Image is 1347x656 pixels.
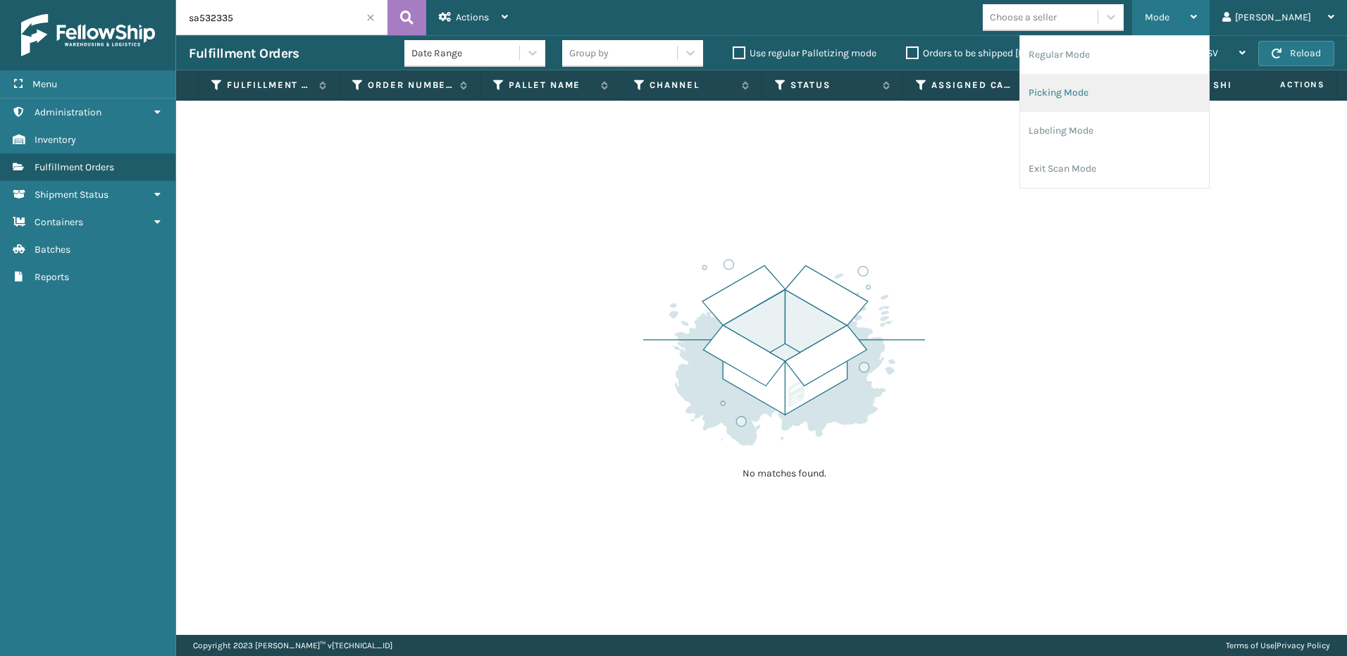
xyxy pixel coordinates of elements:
[411,46,521,61] div: Date Range
[35,244,70,256] span: Batches
[227,79,312,92] label: Fulfillment Order Id
[35,216,83,228] span: Containers
[1213,79,1298,92] label: Ship By Date
[1020,112,1209,150] li: Labeling Mode
[990,10,1057,25] div: Choose a seller
[1226,635,1330,656] div: |
[35,271,69,283] span: Reports
[193,635,392,656] p: Copyright 2023 [PERSON_NAME]™ v [TECHNICAL_ID]
[35,161,114,173] span: Fulfillment Orders
[1020,74,1209,112] li: Picking Mode
[35,134,76,146] span: Inventory
[931,79,1017,92] label: Assigned Carrier Service
[189,45,299,62] h3: Fulfillment Orders
[456,11,489,23] span: Actions
[733,47,876,59] label: Use regular Palletizing mode
[650,79,735,92] label: Channel
[35,106,101,118] span: Administration
[1258,41,1334,66] button: Reload
[1236,73,1334,96] span: Actions
[32,78,57,90] span: Menu
[1277,641,1330,650] a: Privacy Policy
[906,47,1043,59] label: Orders to be shipped [DATE]
[368,79,453,92] label: Order Number
[509,79,594,92] label: Pallet Name
[1020,150,1209,188] li: Exit Scan Mode
[1020,36,1209,74] li: Regular Mode
[35,189,108,201] span: Shipment Status
[1226,641,1274,650] a: Terms of Use
[569,46,609,61] div: Group by
[1145,11,1169,23] span: Mode
[790,79,876,92] label: Status
[21,14,155,56] img: logo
